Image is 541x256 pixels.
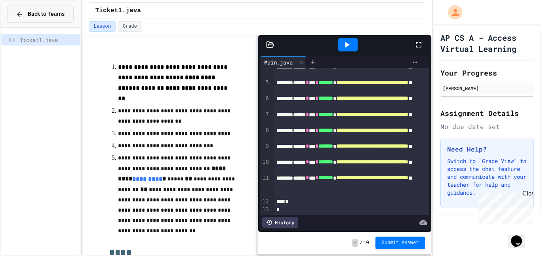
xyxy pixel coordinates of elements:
[440,108,534,119] h2: Assignment Details
[260,158,270,174] div: 10
[260,174,270,198] div: 11
[375,237,425,249] button: Submit Answer
[382,240,419,246] span: Submit Answer
[363,240,369,246] span: 10
[260,127,270,142] div: 8
[260,111,270,127] div: 7
[475,190,533,224] iframe: chat widget
[262,217,298,228] div: History
[7,6,74,23] button: Back to Teams
[440,122,534,131] div: No due date set
[28,10,65,18] span: Back to Teams
[260,198,270,206] div: 12
[95,6,141,15] span: Ticket1.java
[118,21,142,32] button: Grade
[3,3,55,50] div: Chat with us now!Close
[443,85,531,92] div: [PERSON_NAME]
[89,21,116,32] button: Lesson
[260,142,270,158] div: 9
[260,206,270,214] div: 13
[20,36,77,44] span: Ticket1.java
[260,95,270,110] div: 6
[260,63,270,79] div: 4
[440,3,464,21] div: My Account
[440,32,534,54] h1: AP CS A - Access Virtual Learning
[260,58,297,66] div: Main.java
[360,240,362,246] span: /
[447,144,527,154] h3: Need Help?
[352,239,358,247] span: -
[260,56,307,68] div: Main.java
[447,157,527,197] p: Switch to "Grade View" to access the chat feature and communicate with your teacher for help and ...
[508,224,533,248] iframe: chat widget
[440,67,534,78] h2: Your Progress
[260,79,270,95] div: 5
